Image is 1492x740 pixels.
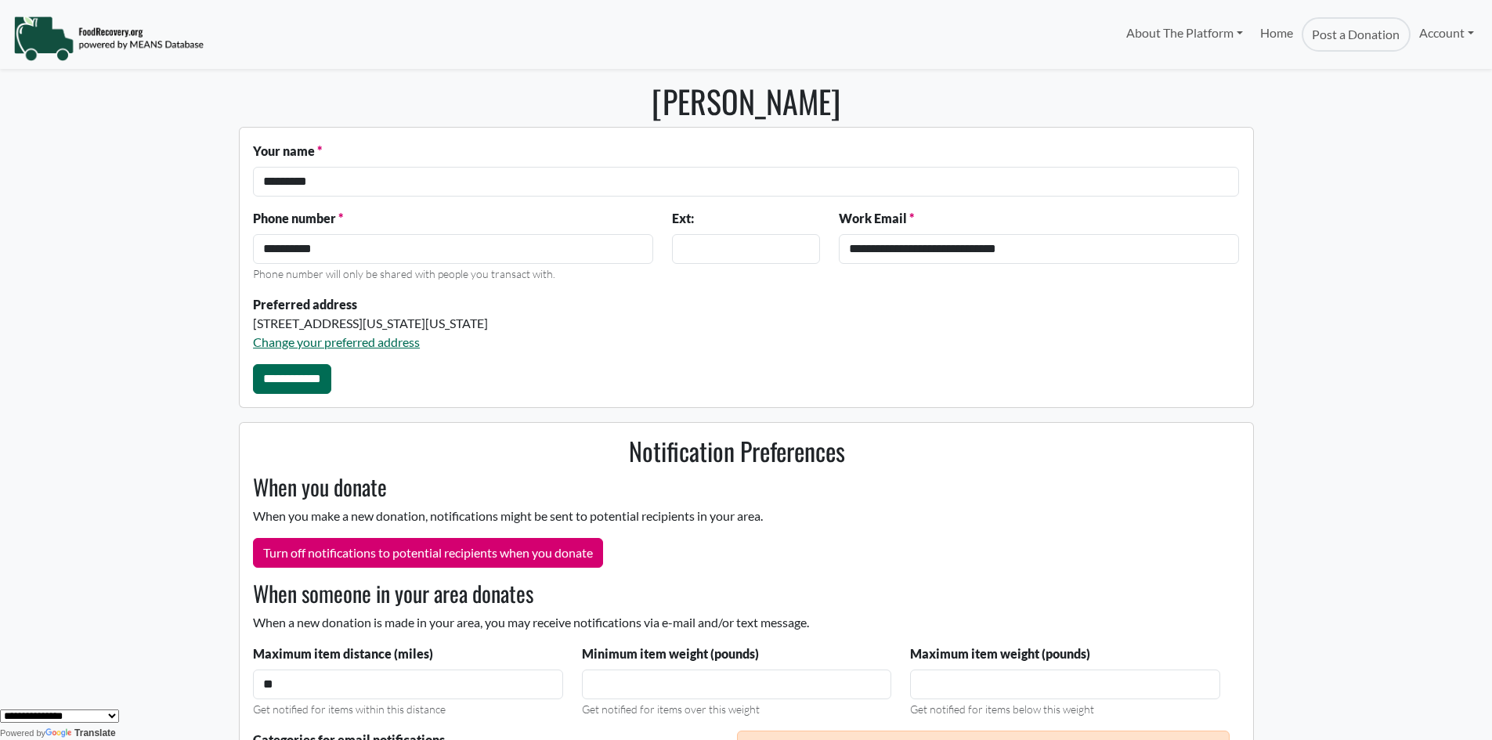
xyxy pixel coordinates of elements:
img: Google Translate [45,728,74,739]
a: About The Platform [1117,17,1251,49]
label: Work Email [839,209,914,228]
button: Turn off notifications to potential recipients when you donate [253,538,603,568]
label: Phone number [253,209,343,228]
a: Post a Donation [1302,17,1410,52]
small: Get notified for items below this weight [910,702,1094,716]
label: Your name [253,142,322,161]
label: Minimum item weight (pounds) [582,644,759,663]
a: Translate [45,727,116,738]
a: Change your preferred address [253,334,420,349]
img: NavigationLogo_FoodRecovery-91c16205cd0af1ed486a0f1a7774a6544ea792ac00100771e7dd3ec7c0e58e41.png [13,15,204,62]
small: Get notified for items within this distance [253,702,446,716]
a: Home [1252,17,1302,52]
small: Phone number will only be shared with people you transact with. [253,267,555,280]
strong: Preferred address [253,297,357,312]
p: When a new donation is made in your area, you may receive notifications via e-mail and/or text me... [244,613,1230,632]
h3: When someone in your area donates [244,580,1230,607]
h2: Notification Preferences [244,436,1230,466]
h3: When you donate [244,474,1230,500]
small: Get notified for items over this weight [582,702,760,716]
h1: [PERSON_NAME] [239,82,1254,120]
label: Ext: [672,209,694,228]
label: Maximum item weight (pounds) [910,644,1090,663]
p: When you make a new donation, notifications might be sent to potential recipients in your area. [244,507,1230,525]
label: Maximum item distance (miles) [253,644,433,663]
div: [STREET_ADDRESS][US_STATE][US_STATE] [253,314,820,333]
a: Account [1411,17,1483,49]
